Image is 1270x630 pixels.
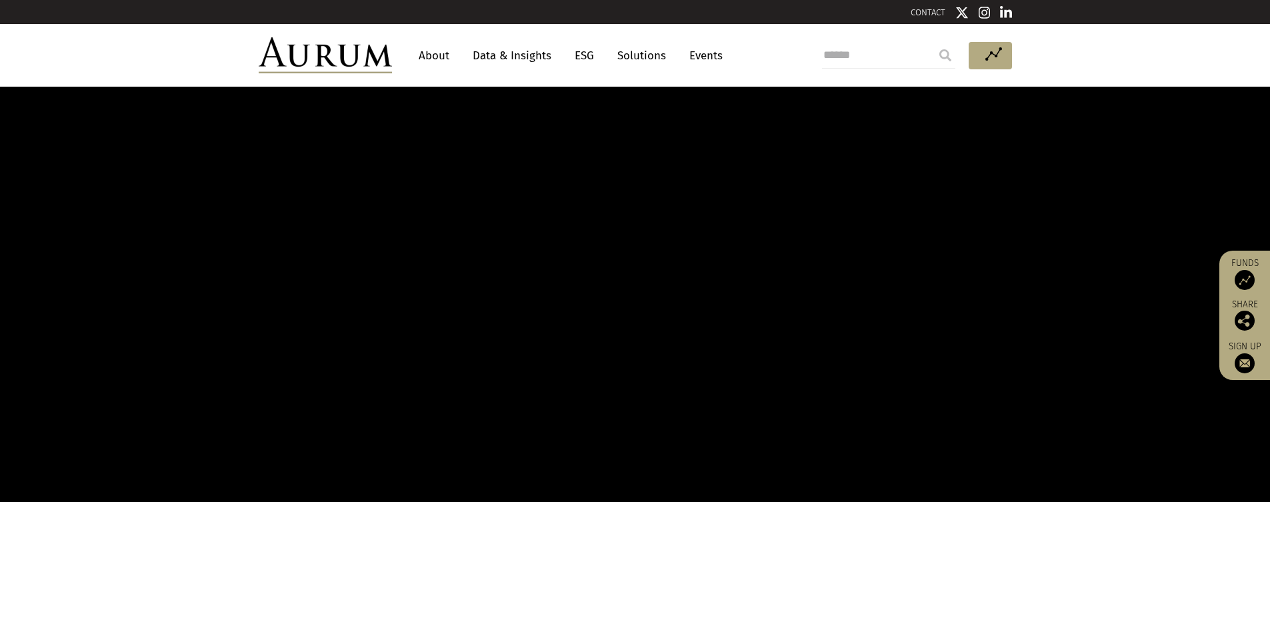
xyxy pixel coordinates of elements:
img: Linkedin icon [1000,6,1012,19]
a: Data & Insights [466,43,558,68]
a: About [412,43,456,68]
input: Submit [932,42,959,69]
img: Share this post [1235,311,1255,331]
img: Instagram icon [979,6,991,19]
img: Aurum [259,37,392,73]
a: Solutions [611,43,673,68]
img: Sign up to our newsletter [1235,353,1255,373]
a: Events [683,43,723,68]
a: CONTACT [911,7,945,17]
a: Funds [1226,257,1263,290]
img: Twitter icon [955,6,969,19]
a: Sign up [1226,341,1263,373]
div: Share [1226,300,1263,331]
a: ESG [568,43,601,68]
img: Access Funds [1235,270,1255,290]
